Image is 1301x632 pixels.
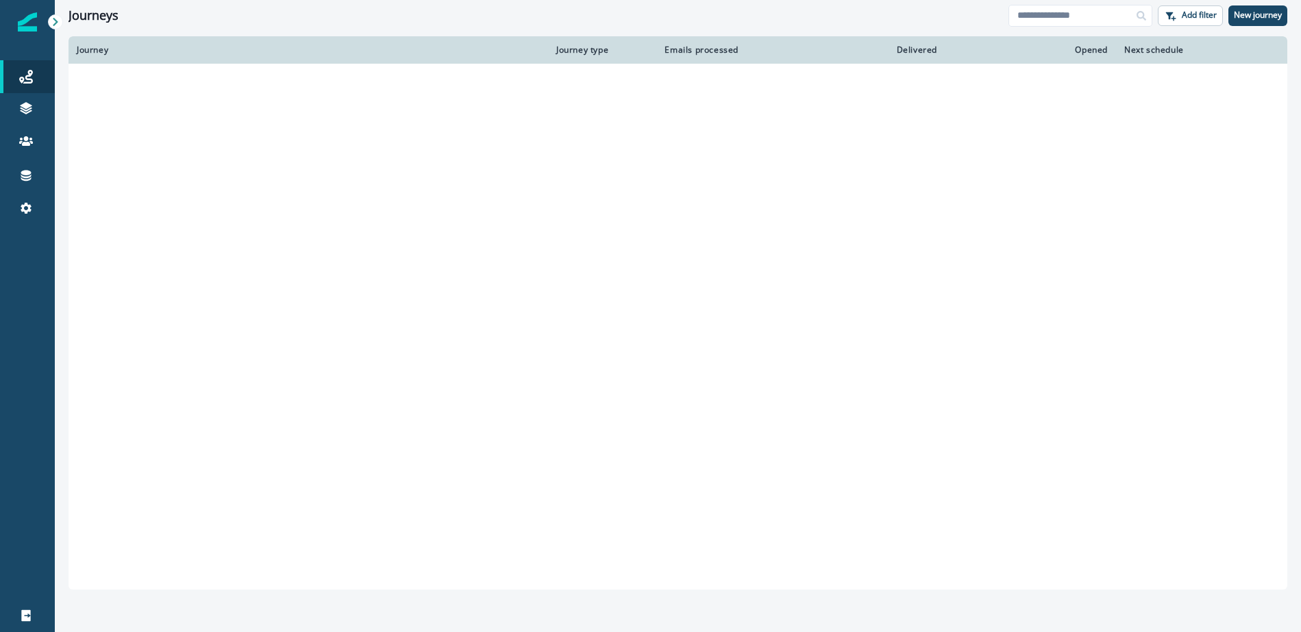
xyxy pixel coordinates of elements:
[18,12,37,31] img: Inflection
[1158,5,1223,26] button: Add filter
[954,45,1108,55] div: Opened
[1228,5,1287,26] button: New journey
[1182,10,1217,20] p: Add filter
[69,8,119,23] h1: Journeys
[1234,10,1282,20] p: New journey
[755,45,937,55] div: Delivered
[659,45,739,55] div: Emails processed
[1124,45,1245,55] div: Next schedule
[556,45,643,55] div: Journey type
[77,45,540,55] div: Journey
